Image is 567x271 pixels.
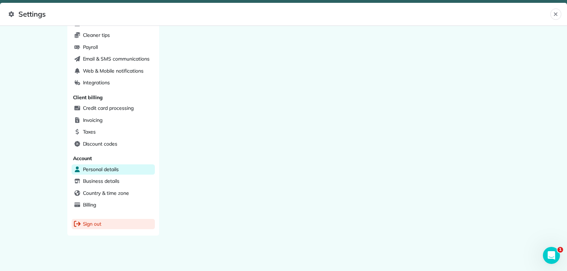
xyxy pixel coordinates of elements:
[83,105,134,112] span: Credit card processing
[72,176,155,187] a: Business details
[83,55,150,62] span: Email & SMS communications
[83,44,98,51] span: Payroll
[72,42,155,53] a: Payroll
[72,30,155,41] a: Cleaner tips
[72,219,155,230] a: Sign out
[557,247,563,253] span: 1
[72,78,155,88] a: Integrations
[83,220,102,227] span: Sign out
[83,166,119,173] span: Personal details
[83,117,103,124] span: Invoicing
[9,9,550,20] span: Settings
[72,103,155,114] a: Credit card processing
[72,139,155,149] a: Discount codes
[72,66,155,77] a: Web & Mobile notifications
[83,67,144,74] span: Web & Mobile notifications
[543,247,560,264] iframe: Intercom live chat
[72,127,155,137] a: Taxes
[83,140,117,147] span: Discount codes
[72,164,155,175] a: Personal details
[83,32,110,39] span: Cleaner tips
[72,115,155,126] a: Invoicing
[72,54,155,64] a: Email & SMS communications
[83,128,96,135] span: Taxes
[72,188,155,199] a: Country & time zone
[83,177,119,185] span: Business details
[83,190,129,197] span: Country & time zone
[72,200,155,210] a: Billing
[550,9,561,20] button: Close
[83,201,96,208] span: Billing
[83,79,110,86] span: Integrations
[73,94,103,101] span: Client billing
[73,155,92,162] span: Account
